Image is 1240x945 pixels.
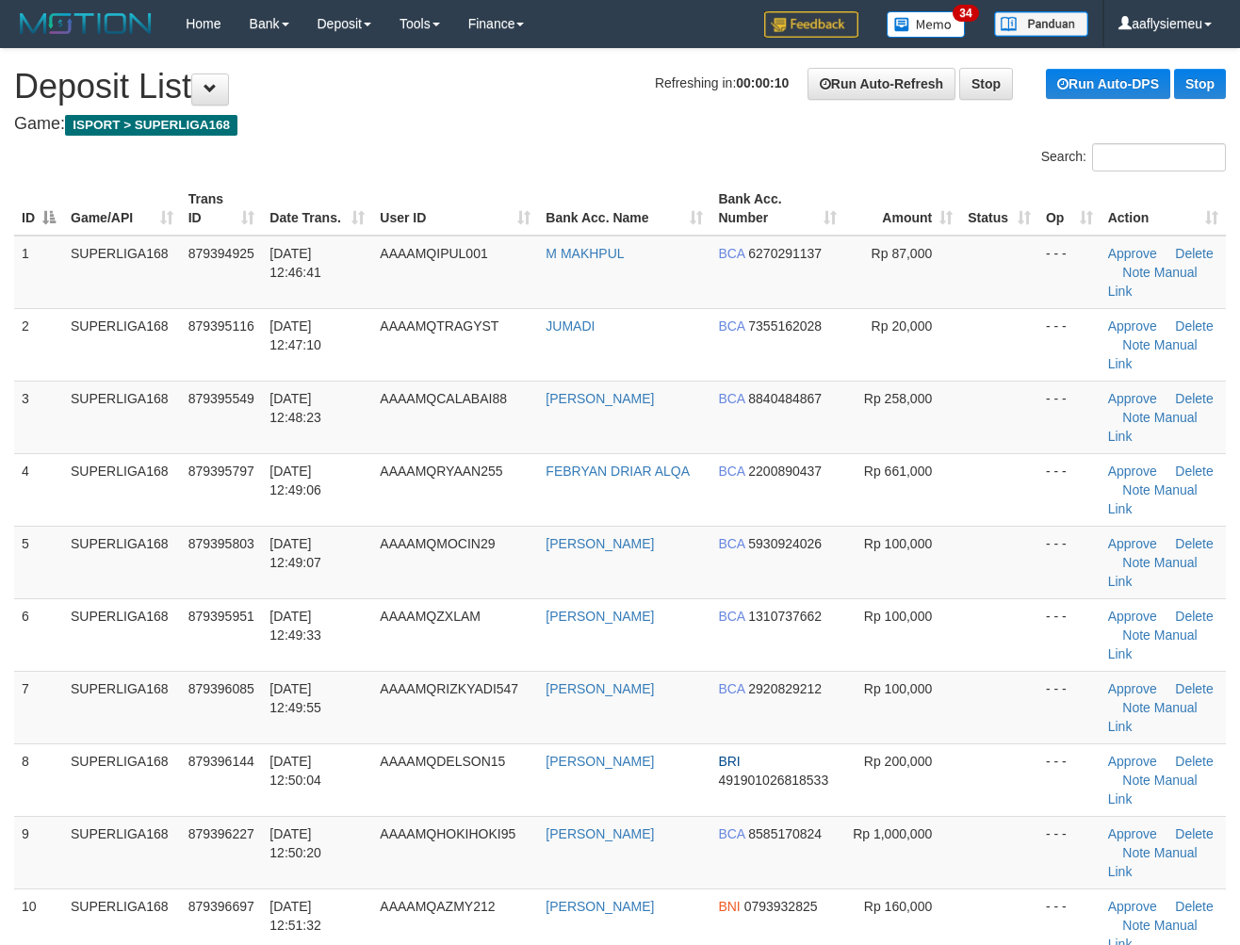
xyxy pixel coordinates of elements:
span: Rp 200,000 [864,754,932,769]
span: Rp 661,000 [864,464,932,479]
span: 879395797 [188,464,254,479]
span: AAAAMQTRAGYST [380,318,498,334]
a: Manual Link [1108,265,1198,299]
a: Approve [1108,826,1157,841]
a: Note [1122,410,1150,425]
th: User ID: activate to sort column ascending [372,182,538,236]
a: JUMADI [546,318,595,334]
span: AAAAMQRYAAN255 [380,464,502,479]
a: Delete [1175,318,1213,334]
span: Rp 100,000 [864,681,932,696]
span: Rp 258,000 [864,391,932,406]
label: Search: [1041,143,1226,171]
td: 2 [14,308,63,381]
td: - - - [1038,453,1101,526]
span: Copy 7355162028 to clipboard [748,318,822,334]
span: AAAAMQHOKIHOKI95 [380,826,515,841]
span: Copy 1310737662 to clipboard [748,609,822,624]
a: Note [1122,555,1150,570]
span: [DATE] 12:47:10 [269,318,321,352]
th: Date Trans.: activate to sort column ascending [262,182,372,236]
a: Approve [1108,609,1157,624]
a: Manual Link [1108,627,1198,661]
td: - - - [1038,381,1101,453]
a: Note [1122,482,1150,497]
td: - - - [1038,816,1101,888]
span: 879395951 [188,609,254,624]
a: Manual Link [1108,555,1198,589]
td: 5 [14,526,63,598]
span: [DATE] 12:50:20 [269,826,321,860]
span: 879394925 [188,246,254,261]
td: 9 [14,816,63,888]
th: Game/API: activate to sort column ascending [63,182,181,236]
th: Bank Acc. Number: activate to sort column ascending [710,182,843,236]
td: SUPERLIGA168 [63,453,181,526]
th: Trans ID: activate to sort column ascending [181,182,263,236]
span: BRI [718,754,740,769]
td: - - - [1038,308,1101,381]
span: BNI [718,899,740,914]
a: [PERSON_NAME] [546,536,654,551]
span: Copy 491901026818533 to clipboard [718,773,828,788]
span: AAAAMQZXLAM [380,609,481,624]
a: Approve [1108,464,1157,479]
img: Feedback.jpg [764,11,858,38]
span: Rp 160,000 [864,899,932,914]
span: BCA [718,464,744,479]
span: Copy 2200890437 to clipboard [748,464,822,479]
h4: Game: [14,115,1226,134]
h1: Deposit List [14,68,1226,106]
a: Note [1122,627,1150,643]
span: Copy 8585170824 to clipboard [748,826,822,841]
span: [DATE] 12:48:23 [269,391,321,425]
a: Approve [1108,754,1157,769]
td: SUPERLIGA168 [63,236,181,309]
td: - - - [1038,526,1101,598]
a: Manual Link [1108,845,1198,879]
a: [PERSON_NAME] [546,754,654,769]
span: AAAAMQRIZKYADI547 [380,681,518,696]
td: - - - [1038,236,1101,309]
span: [DATE] 12:49:55 [269,681,321,715]
img: MOTION_logo.png [14,9,157,38]
a: Note [1122,918,1150,933]
input: Search: [1092,143,1226,171]
a: M MAKHPUL [546,246,624,261]
span: Rp 100,000 [864,609,932,624]
td: SUPERLIGA168 [63,816,181,888]
a: Note [1122,265,1150,280]
td: - - - [1038,671,1101,743]
td: 7 [14,671,63,743]
span: BCA [718,536,744,551]
a: [PERSON_NAME] [546,609,654,624]
span: Rp 87,000 [872,246,933,261]
strong: 00:00:10 [736,75,789,90]
th: Action: activate to sort column ascending [1101,182,1226,236]
a: Note [1122,845,1150,860]
a: Delete [1175,246,1213,261]
span: Copy 6270291137 to clipboard [748,246,822,261]
a: Stop [1174,69,1226,99]
td: SUPERLIGA168 [63,743,181,816]
span: [DATE] 12:49:07 [269,536,321,570]
a: Delete [1175,609,1213,624]
a: Delete [1175,681,1213,696]
span: AAAAMQCALABAI88 [380,391,507,406]
th: Amount: activate to sort column ascending [844,182,960,236]
a: Delete [1175,826,1213,841]
th: ID: activate to sort column descending [14,182,63,236]
a: Delete [1175,536,1213,551]
a: Note [1122,700,1150,715]
a: Approve [1108,318,1157,334]
td: 3 [14,381,63,453]
td: 6 [14,598,63,671]
a: Run Auto-DPS [1046,69,1170,99]
span: AAAAMQAZMY212 [380,899,495,914]
td: SUPERLIGA168 [63,526,181,598]
th: Op: activate to sort column ascending [1038,182,1101,236]
span: BCA [718,609,744,624]
a: [PERSON_NAME] [546,899,654,914]
a: [PERSON_NAME] [546,391,654,406]
span: BCA [718,246,744,261]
